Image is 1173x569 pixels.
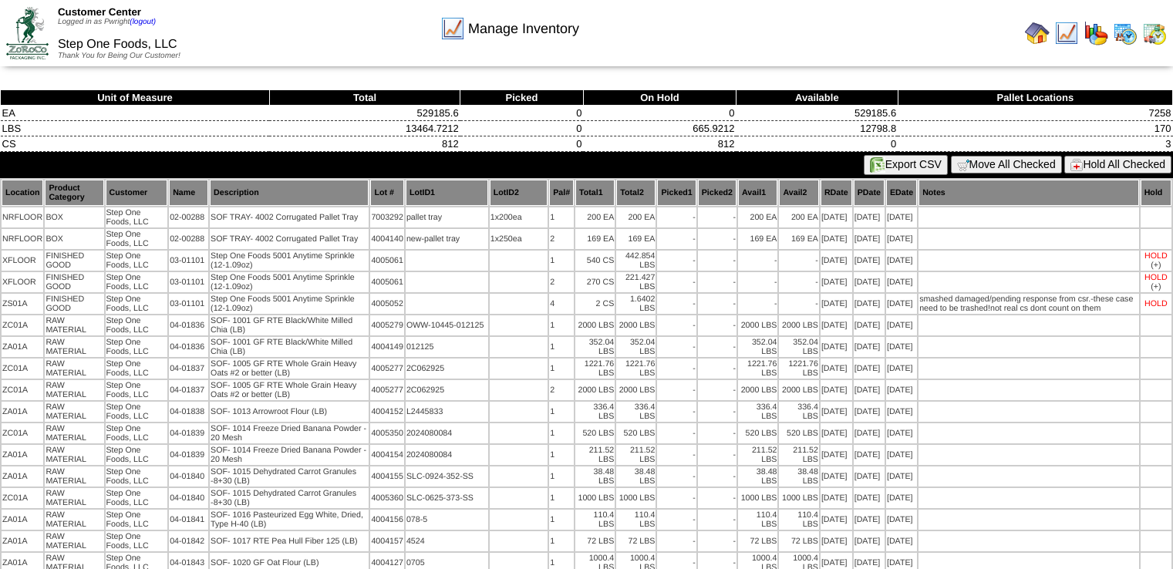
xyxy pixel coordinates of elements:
[779,380,818,400] td: 2000 LBS
[549,294,574,314] td: 4
[106,445,168,465] td: Step One Foods, LLC
[169,380,208,400] td: 04-01837
[575,380,615,400] td: 2000 LBS
[549,423,574,443] td: 1
[2,445,43,465] td: ZA01A
[370,402,404,422] td: 4004152
[106,380,168,400] td: Step One Foods, LLC
[169,294,208,314] td: 03-01101
[406,488,488,508] td: SLC-0625-373-SS
[575,466,615,487] td: 38.48 LBS
[854,423,885,443] td: [DATE]
[779,207,818,227] td: 200 EA
[854,466,885,487] td: [DATE]
[106,251,168,271] td: Step One Foods, LLC
[698,423,736,443] td: -
[738,315,777,335] td: 2000 LBS
[370,315,404,335] td: 4005279
[490,180,548,206] th: LotID2
[854,402,885,422] td: [DATE]
[583,136,736,152] td: 812
[657,359,696,379] td: -
[210,294,369,314] td: Step One Foods 5001 Anytime Sprinkle (12-1.09oz)
[698,359,736,379] td: -
[657,380,696,400] td: -
[210,488,369,508] td: SOF- 1015 Dehydrated Carrot Granules -8+30 (LB)
[575,272,615,292] td: 270 CS
[779,337,818,357] td: 352.04 LBS
[854,272,885,292] td: [DATE]
[779,180,818,206] th: Avail2
[738,466,777,487] td: 38.48 LBS
[406,359,488,379] td: 2C062925
[821,337,852,357] td: [DATE]
[106,272,168,292] td: Step One Foods, LLC
[169,272,208,292] td: 03-01101
[616,380,656,400] td: 2000 LBS
[698,466,736,487] td: -
[106,229,168,249] td: Step One Foods, LLC
[406,229,488,249] td: new-pallet tray
[616,315,656,335] td: 2000 LBS
[45,315,103,335] td: RAW MATERIAL
[45,251,103,271] td: FINISHED GOOD
[440,16,465,41] img: line_graph.gif
[468,21,579,37] span: Manage Inventory
[2,466,43,487] td: ZA01A
[106,294,168,314] td: Step One Foods, LLC
[406,207,488,227] td: pallet tray
[2,180,43,206] th: Location
[886,229,917,249] td: [DATE]
[779,423,818,443] td: 520 LBS
[1144,273,1168,282] div: HOLD
[698,294,736,314] td: -
[549,402,574,422] td: 1
[898,121,1172,136] td: 170
[616,229,656,249] td: 169 EA
[106,207,168,227] td: Step One Foods, LLC
[2,272,43,292] td: XFLOOR
[583,106,736,121] td: 0
[886,207,917,227] td: [DATE]
[2,359,43,379] td: ZC01A
[370,380,404,400] td: 4005277
[616,272,656,292] td: 221.427 LBS
[779,272,818,292] td: -
[169,251,208,271] td: 03-01101
[2,488,43,508] td: ZC01A
[549,272,574,292] td: 2
[2,207,43,227] td: NRFLOOR
[698,445,736,465] td: -
[269,136,460,152] td: 812
[460,136,584,152] td: 0
[854,380,885,400] td: [DATE]
[210,359,369,379] td: SOF- 1005 GF RTE Whole Grain Heavy Oats #2 or better (LB)
[779,402,818,422] td: 336.4 LBS
[736,136,898,152] td: 0
[821,380,852,400] td: [DATE]
[738,402,777,422] td: 336.4 LBS
[616,337,656,357] td: 352.04 LBS
[58,52,180,60] span: Thank You for Being Our Customer!
[575,251,615,271] td: 540 CS
[657,337,696,357] td: -
[1113,21,1138,45] img: calendarprod.gif
[45,337,103,357] td: RAW MATERIAL
[854,180,885,206] th: PDate
[886,272,917,292] td: [DATE]
[1,121,270,136] td: LBS
[821,466,852,487] td: [DATE]
[616,488,656,508] td: 1000 LBS
[616,402,656,422] td: 336.4 LBS
[738,180,777,206] th: Avail1
[370,207,404,227] td: 7003292
[45,402,103,422] td: RAW MATERIAL
[886,466,917,487] td: [DATE]
[575,180,615,206] th: Total1
[738,294,777,314] td: -
[854,251,885,271] td: [DATE]
[698,180,736,206] th: Picked2
[870,157,885,173] img: excel.gif
[549,380,574,400] td: 2
[616,294,656,314] td: 1.6402 LBS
